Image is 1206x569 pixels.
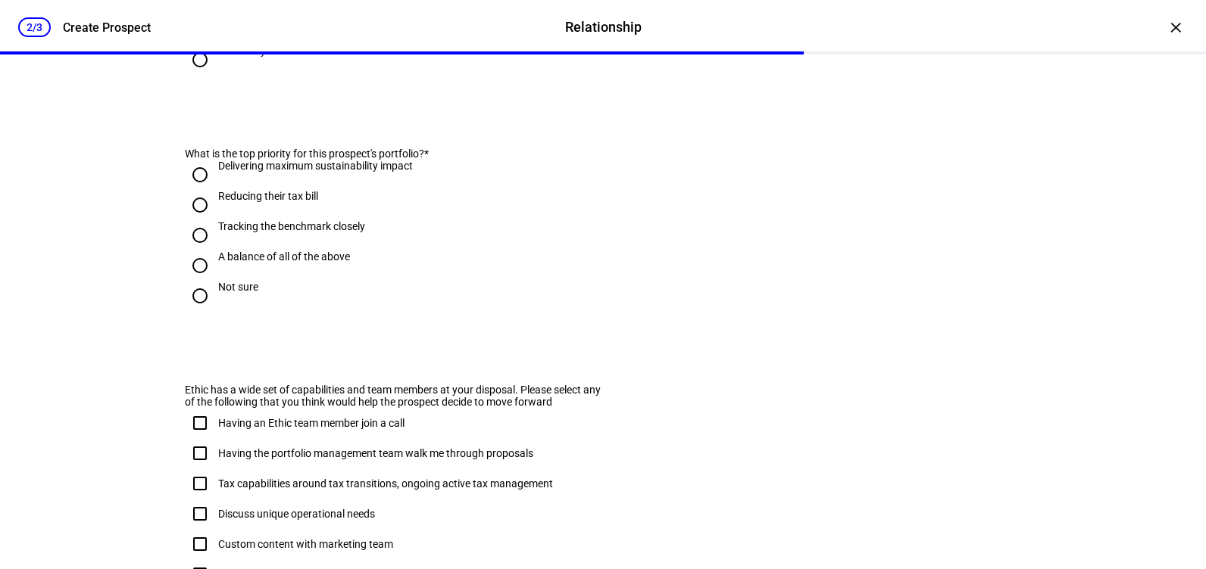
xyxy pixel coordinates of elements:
[218,281,258,293] div: Not sure
[185,384,601,408] span: Ethic has a wide set of capabilities and team members at your disposal. Please select any of the ...
[63,20,151,35] div: Create Prospect
[565,17,642,37] div: Relationship
[1164,15,1188,39] div: ×
[218,508,375,520] div: Discuss unique operational needs
[218,477,553,490] div: Tax capabilities around tax transitions, ongoing active tax management
[218,447,533,459] div: Having the portfolio management team walk me through proposals
[18,17,51,37] div: 2/3
[218,250,350,263] div: A balance of all of the above
[218,190,318,202] div: Reducing their tax bill
[218,160,413,172] div: Delivering maximum sustainability impact
[185,148,424,160] span: What is the top priority for this prospect's portfolio?
[218,220,365,232] div: Tracking the benchmark closely
[218,538,393,550] div: Custom content with marketing team
[218,417,405,429] div: Having an Ethic team member join a call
